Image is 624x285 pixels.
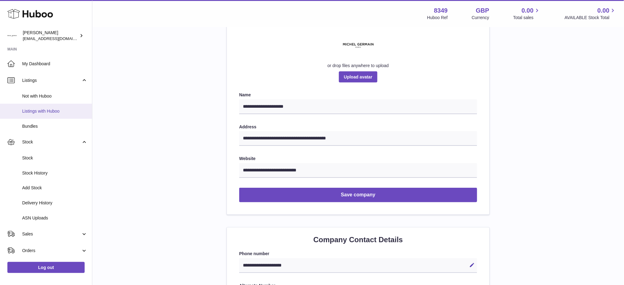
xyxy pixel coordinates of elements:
span: Not with Huboo [22,93,87,99]
span: Upload avatar [339,71,377,82]
a: 0.00 AVAILABLE Stock Total [565,6,617,21]
img: text-logo.jpg [343,29,374,60]
span: Delivery History [22,200,87,206]
div: Currency [472,15,489,21]
span: 0.00 [598,6,610,15]
span: My Dashboard [22,61,87,67]
label: Address [239,124,477,130]
label: Name [239,92,477,98]
img: internalAdmin-8349@internal.huboo.com [7,31,17,40]
span: AVAILABLE Stock Total [565,15,617,21]
button: Save company [239,188,477,202]
span: Total sales [513,15,541,21]
span: Stock [22,139,81,145]
div: or drop files anywhere to upload [239,63,477,69]
span: [EMAIL_ADDRESS][DOMAIN_NAME] [23,36,91,41]
a: 0.00 Total sales [513,6,541,21]
span: Stock [22,155,87,161]
span: Stock History [22,170,87,176]
span: ASN Uploads [22,215,87,221]
h2: Company Contact Details [239,235,477,245]
span: Add Stock [22,185,87,191]
span: Listings [22,78,81,83]
strong: GBP [476,6,489,15]
div: [PERSON_NAME] [23,30,78,42]
span: 0.00 [522,6,534,15]
label: Phone number [239,251,477,257]
a: Log out [7,262,85,273]
label: Website [239,156,477,162]
span: Orders [22,248,81,254]
strong: 8349 [434,6,448,15]
span: Sales [22,231,81,237]
div: Huboo Ref [427,15,448,21]
span: Listings with Huboo [22,108,87,114]
span: Bundles [22,123,87,129]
